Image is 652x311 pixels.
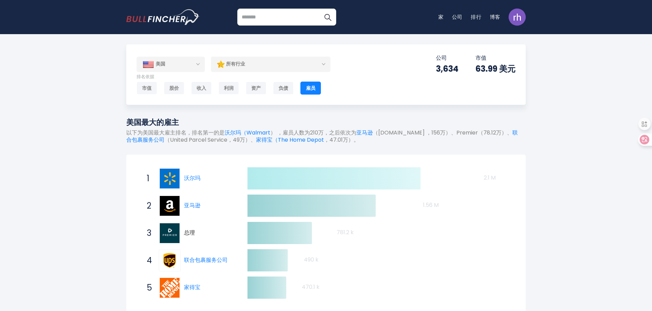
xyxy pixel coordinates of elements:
[160,278,180,298] img: 家得宝
[319,9,336,26] button: 搜索
[256,136,324,144] a: 家得宝（The Home Depot
[184,174,200,182] a: 沃尔玛
[225,129,270,137] a: 沃尔玛（Walmart
[306,85,315,91] font: 雇员
[169,85,179,91] font: 股价
[484,174,496,182] text: 2.1 M
[159,168,184,189] a: 沃尔玛
[156,60,165,67] font: 美国
[184,256,228,264] a: 联合包裹服务公司
[126,129,518,144] a: 联合包裹服务公司
[356,129,373,137] a: 亚马逊
[184,201,200,209] a: 亚马逊
[160,196,180,216] img: 亚马逊
[197,85,206,91] font: 收入
[452,13,463,20] a: 公司
[126,9,200,25] a: 前往主页
[126,129,225,137] font: 以下为美国最大雇主排名，排名第一的是
[137,73,154,80] font: 排名依据
[184,283,200,291] a: 家得宝
[184,229,195,237] font: 总理
[126,9,200,25] img: 红腹灰雀徽标
[423,201,439,209] text: 1.56 M
[490,13,501,20] a: 博客
[226,60,245,67] font: 所有行业
[438,13,444,20] a: 家
[324,136,359,144] font: ，47.01万）。
[279,85,288,91] font: 负债
[251,85,261,91] font: 资产
[147,200,151,211] font: 2
[159,195,184,217] a: 亚马逊
[147,173,150,184] font: 1
[147,255,152,266] font: 4
[224,85,233,91] font: 利润
[160,251,180,270] img: 联合包裹服务公司
[302,283,320,291] text: 470.1 k
[159,277,184,299] a: 家得宝
[436,63,458,74] font: 3,634
[471,13,482,20] a: 排行
[147,282,152,293] font: 5
[142,85,152,91] font: 市值
[304,256,318,264] text: 490 k
[147,227,152,239] font: 3
[160,169,180,188] img: 沃尔玛
[160,223,180,243] img: 总理
[337,228,354,236] text: 781.2 k
[436,54,447,62] font: 公司
[270,129,356,137] font: ） ，雇员人数为210万，之后依次为
[159,250,184,271] a: 联合包裹服务公司
[165,136,256,144] font: （United Parcel Service，49万）、
[373,129,512,137] font: （[DOMAIN_NAME] ，156万）、Premier（78.12万）、
[126,117,179,128] font: 美国最大的雇主
[476,54,486,62] font: 市值
[476,63,515,74] font: 63.99 美元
